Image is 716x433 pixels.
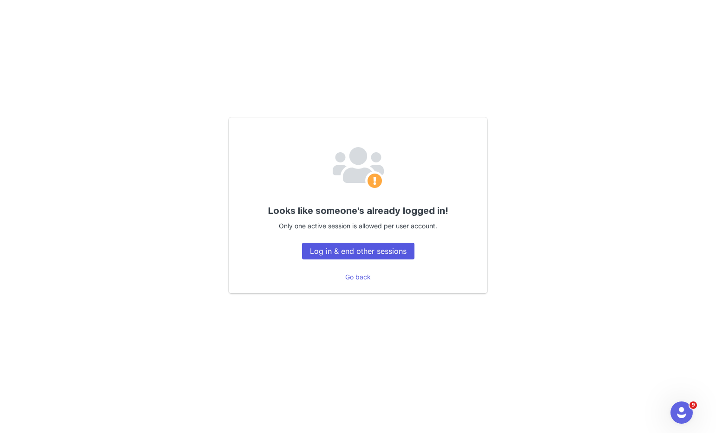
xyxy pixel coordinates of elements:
[333,147,384,190] img: Email Provider Logo
[345,273,371,281] a: Go back
[268,205,448,216] span: Looks like someone's already logged in!
[302,243,414,259] button: Log in & end other sessions
[670,401,693,424] iframe: Intercom live chat
[690,401,697,409] span: 9
[279,222,437,230] span: Only one active session is allowed per user account.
